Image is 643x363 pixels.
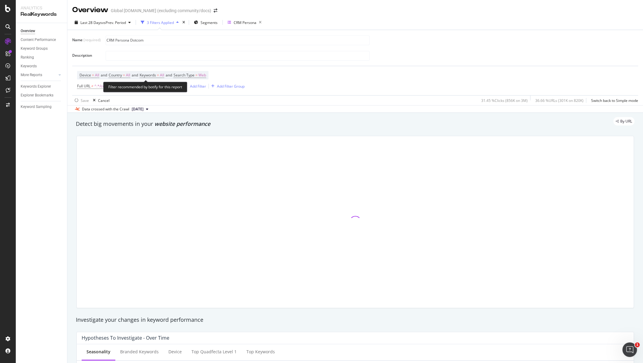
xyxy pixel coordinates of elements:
span: Web [198,71,206,79]
span: Country [109,72,122,78]
div: Top Keywords [246,349,275,355]
div: loading [72,96,81,105]
span: Device [80,72,91,78]
span: Search Type [174,72,195,78]
div: Explorer Bookmarks [21,92,53,99]
span: and [132,72,138,78]
div: Add Filter Group [217,84,245,89]
a: Ranking [21,54,63,61]
label: Name [72,37,101,44]
div: Branded Keywords [120,349,159,355]
button: CRM Persona [225,18,264,27]
span: (required) [83,37,101,42]
div: Investigate your changes in keyword performance [76,316,635,324]
div: Global [DOMAIN_NAME] (excluding community/docs) [111,8,211,14]
span: vs Prev. Period [102,20,126,25]
a: Explorer Bookmarks [21,92,63,99]
button: Last 28 DaysvsPrev. Period [72,18,133,27]
div: Switch back to Simple mode [591,98,638,103]
div: Keyword Sampling [21,104,52,110]
div: Filter recommended by botify for this report [103,82,187,92]
div: Hypotheses to Investigate - Over Time [82,335,169,341]
div: Save [81,98,89,103]
span: = [92,72,94,78]
div: Keywords Explorer [21,83,51,90]
button: Segments [191,18,220,27]
button: Cancel [90,96,110,105]
button: 3 Filters Applied [138,18,181,27]
div: CRM Persona [234,20,256,25]
span: and [166,72,172,78]
div: 31.45 % Clicks ( 856K on 3M ) [481,98,528,103]
a: Keywords [21,63,63,69]
a: More Reports [21,72,57,78]
a: Overview [21,28,63,34]
span: 2025 Aug. 13th [132,106,144,112]
button: Add Filter Group [209,82,245,90]
a: Keyword Groups [21,45,63,52]
div: legacy label [613,117,635,126]
span: All [160,71,164,79]
span: 1 [635,342,640,347]
span: Keywords [140,72,156,78]
span: = [157,72,159,78]
div: times [181,19,186,25]
div: Device [168,349,182,355]
div: Top quadfecta Level 1 [191,349,237,355]
span: All [95,71,99,79]
span: Segments [201,20,218,25]
div: Keywords [21,63,37,69]
div: Ranking [21,54,34,61]
label: Description [72,53,101,59]
a: Keywords Explorer [21,83,63,90]
span: ≠ [91,83,93,89]
div: Data crossed with the Crawl [82,106,129,112]
div: 3 Filters Applied [147,20,174,25]
div: Seasonality [86,349,110,355]
div: Overview [21,28,35,34]
button: loadingSave [72,96,89,105]
div: 36.66 % URLs ( 301K on 820K ) [535,98,584,103]
span: and [101,72,107,78]
a: Keyword Sampling [21,104,63,110]
div: Keyword Groups [21,45,48,52]
a: Content Performance [21,37,63,43]
div: Cancel [98,98,110,103]
span: Last 28 Days [80,20,102,25]
span: All [126,71,130,79]
div: arrow-right-arrow-left [214,8,217,13]
span: By URL [620,119,632,123]
div: RealKeywords [21,11,62,18]
iframe: Intercom live chat [622,342,637,357]
button: Add Filter [182,82,206,90]
div: Analytics [21,5,62,11]
div: Overview [72,5,108,15]
div: Content Performance [21,37,56,43]
div: Add Filter [190,84,206,89]
button: [DATE] [129,106,151,113]
span: Full URL [77,83,90,89]
span: = [195,72,198,78]
span: ^.*/community.*$ [94,82,125,90]
div: More Reports [21,72,42,78]
span: = [123,72,125,78]
button: Switch back to Simple mode [589,96,638,105]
